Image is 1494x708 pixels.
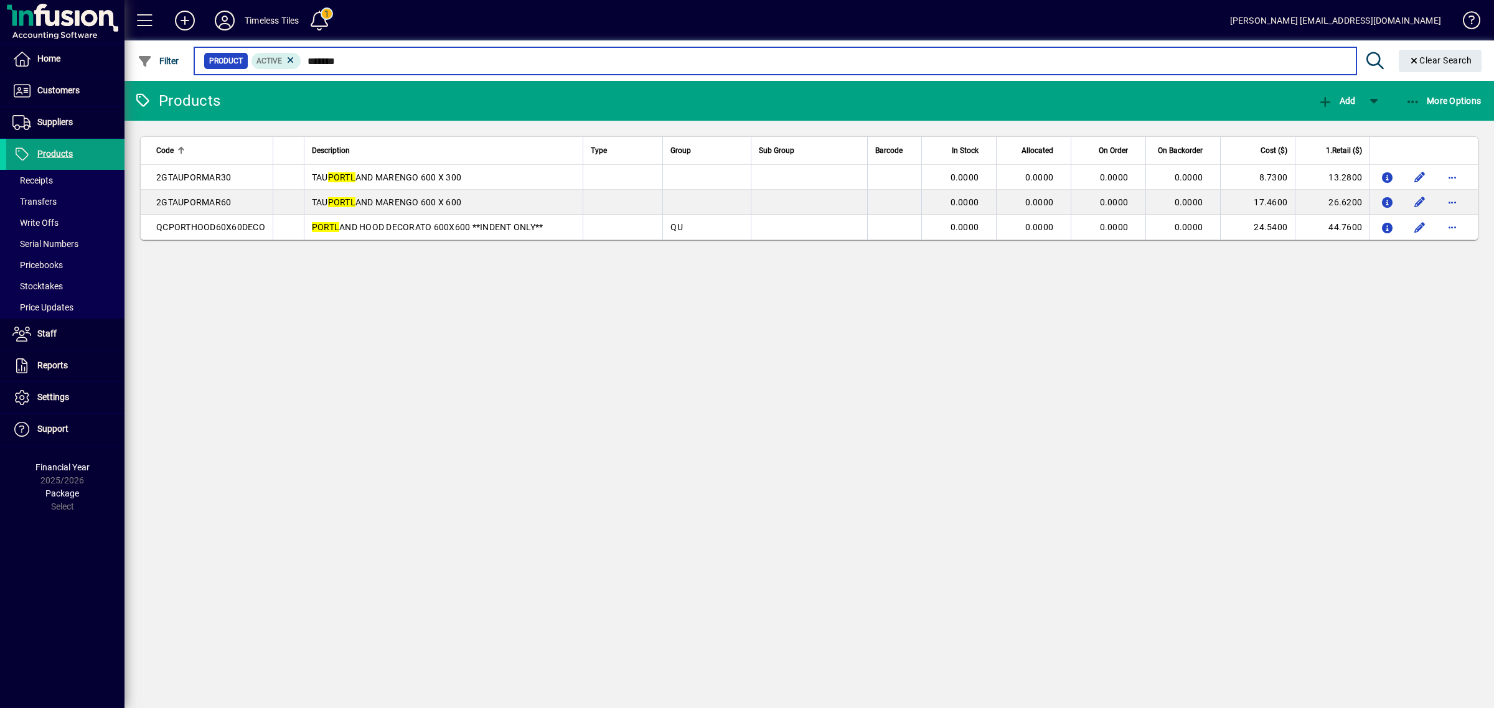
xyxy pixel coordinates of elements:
button: Profile [205,9,245,32]
span: 0.0000 [1100,222,1129,232]
div: [PERSON_NAME] [EMAIL_ADDRESS][DOMAIN_NAME] [1230,11,1441,30]
button: More options [1442,217,1462,237]
span: Support [37,424,68,434]
button: More options [1442,192,1462,212]
button: Filter [134,50,182,72]
span: 0.0000 [951,172,979,182]
button: More Options [1402,90,1485,112]
span: 0.0000 [1025,197,1054,207]
div: Group [670,144,743,157]
span: Add [1318,96,1355,106]
span: Sub Group [759,144,794,157]
span: Description [312,144,350,157]
mat-chip: Activation Status: Active [251,53,301,69]
a: Write Offs [6,212,125,233]
td: 26.6200 [1295,190,1370,215]
a: Receipts [6,170,125,191]
div: Allocated [1004,144,1064,157]
a: Support [6,414,125,445]
a: Reports [6,350,125,381]
em: PORTL [328,172,355,182]
span: Allocated [1022,144,1053,157]
button: Edit [1410,217,1430,237]
a: Settings [6,382,125,413]
div: Code [156,144,265,157]
div: Timeless Tiles [245,11,299,30]
button: Edit [1410,192,1430,212]
span: Filter [138,56,179,66]
a: Stocktakes [6,276,125,297]
em: PORTL [328,197,355,207]
span: Stocktakes [12,281,63,291]
span: Transfers [12,197,57,207]
span: Reports [37,360,68,370]
span: Products [37,149,73,159]
span: QU [670,222,683,232]
span: 0.0000 [1175,222,1203,232]
em: PORTL [312,222,339,232]
span: Price Updates [12,302,73,312]
span: Type [591,144,607,157]
button: Edit [1410,167,1430,187]
div: Description [312,144,575,157]
span: TAU AND MARENGO 600 X 300 [312,172,461,182]
span: Write Offs [12,218,59,228]
div: Products [134,91,220,111]
span: Customers [37,85,80,95]
span: Product [209,55,243,67]
span: 0.0000 [1025,172,1054,182]
span: Package [45,488,79,498]
span: 0.0000 [951,197,979,207]
a: Home [6,44,125,75]
td: 13.2800 [1295,165,1370,190]
div: On Backorder [1153,144,1214,157]
span: Staff [37,328,57,338]
button: Clear [1399,50,1482,72]
span: Cost ($) [1261,144,1287,157]
td: 24.5400 [1220,215,1295,240]
div: Sub Group [759,144,860,157]
div: Type [591,144,655,157]
button: More options [1442,167,1462,187]
span: On Order [1099,144,1128,157]
span: TAU AND MARENGO 600 X 600 [312,197,461,207]
span: QCPORTHOOD60X60DECO [156,222,265,232]
span: Serial Numbers [12,239,78,249]
div: In Stock [929,144,990,157]
a: Serial Numbers [6,233,125,254]
span: Code [156,144,174,157]
span: More Options [1406,96,1482,106]
a: Price Updates [6,297,125,318]
span: Suppliers [37,117,73,127]
span: 0.0000 [1025,222,1054,232]
span: Barcode [875,144,903,157]
div: Barcode [875,144,914,157]
a: Customers [6,75,125,106]
span: 0.0000 [1175,172,1203,182]
td: 44.7600 [1295,215,1370,240]
span: 2GTAUPORMAR30 [156,172,231,182]
td: 8.7300 [1220,165,1295,190]
span: 2GTAUPORMAR60 [156,197,231,207]
button: Add [165,9,205,32]
span: AND HOOD DECORATO 600X600 **INDENT ONLY** [312,222,543,232]
a: Suppliers [6,107,125,138]
span: 0.0000 [1175,197,1203,207]
span: Settings [37,392,69,402]
span: Pricebooks [12,260,63,270]
span: 0.0000 [951,222,979,232]
div: On Order [1079,144,1139,157]
span: Home [37,54,60,63]
td: 17.4600 [1220,190,1295,215]
span: Active [256,57,282,65]
span: In Stock [952,144,979,157]
span: 0.0000 [1100,172,1129,182]
span: Receipts [12,175,53,185]
span: Group [670,144,691,157]
button: Add [1315,90,1358,112]
a: Pricebooks [6,254,125,276]
span: Clear Search [1409,55,1472,65]
span: 0.0000 [1100,197,1129,207]
a: Staff [6,319,125,350]
a: Knowledge Base [1454,2,1478,43]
